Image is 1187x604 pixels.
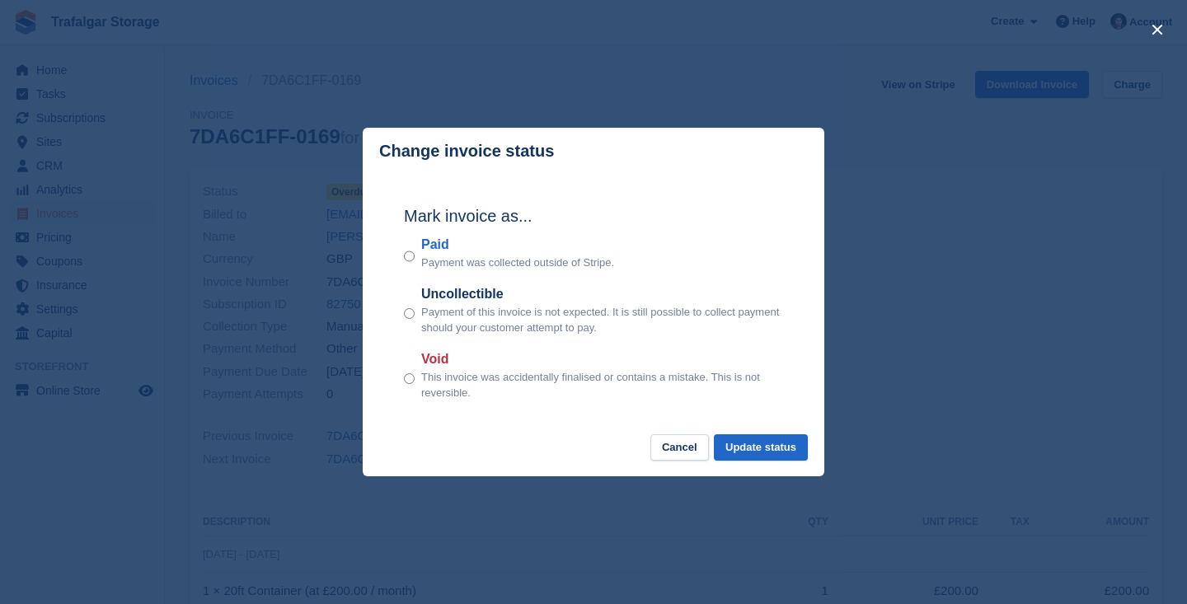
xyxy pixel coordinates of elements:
[714,434,808,461] button: Update status
[421,255,614,271] p: Payment was collected outside of Stripe.
[421,284,783,304] label: Uncollectible
[1144,16,1171,43] button: close
[379,142,554,161] p: Change invoice status
[421,304,783,336] p: Payment of this invoice is not expected. It is still possible to collect payment should your cust...
[421,369,783,401] p: This invoice was accidentally finalised or contains a mistake. This is not reversible.
[421,235,614,255] label: Paid
[650,434,709,461] button: Cancel
[404,204,783,228] h2: Mark invoice as...
[421,349,783,369] label: Void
